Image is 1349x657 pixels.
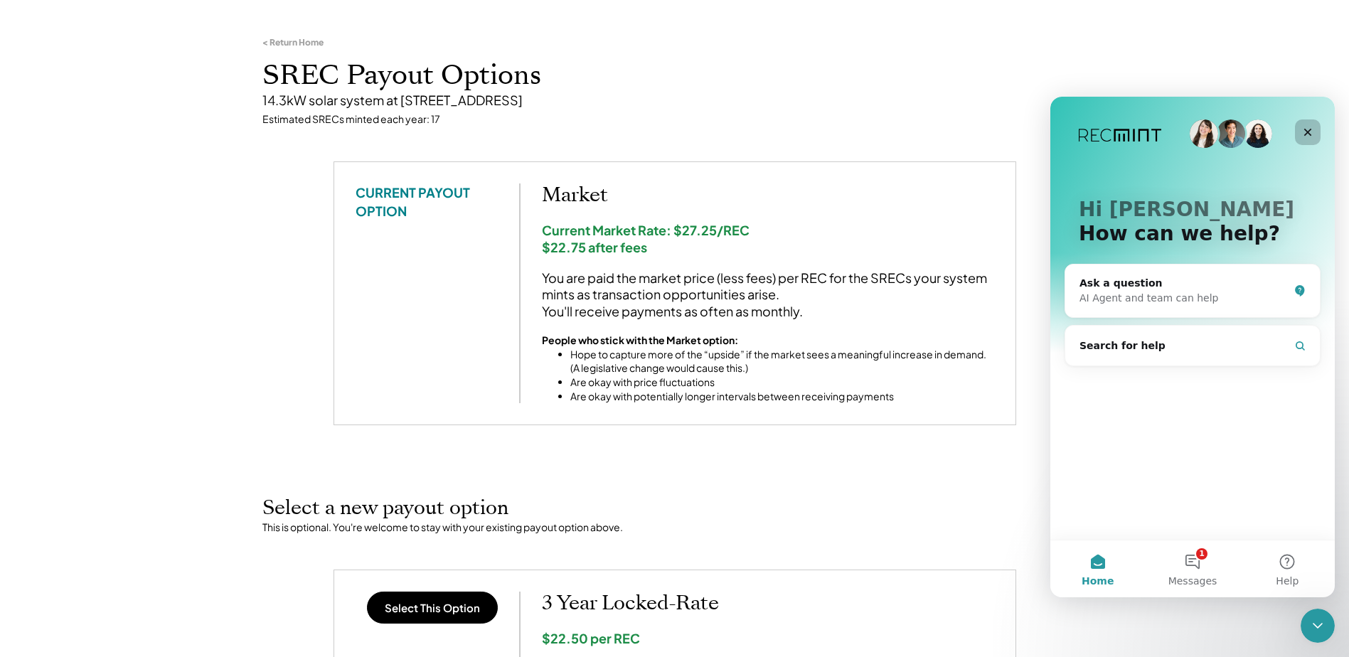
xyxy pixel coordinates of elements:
[367,592,498,624] button: Select This Option
[262,496,1087,520] h2: Select a new payout option
[262,37,324,48] div: < Return Home
[570,390,994,404] li: Are okay with potentially longer intervals between receiving payments
[542,592,994,616] h2: 3 Year Locked-Rate
[1301,609,1335,643] iframe: Intercom live chat
[262,112,1087,127] div: Estimated SRECs minted each year: 17
[542,630,994,646] div: $22.50 per REC
[570,348,994,375] li: Hope to capture more of the “upside” if the market sees a meaningful increase in demand. (A legis...
[262,520,1087,535] div: This is optional. You're welcome to stay with your existing payout option above.
[1050,97,1335,597] iframe: Intercom live chat
[262,92,1087,108] div: 14.3kW solar system at [STREET_ADDRESS]
[570,375,994,390] li: Are okay with price fluctuations
[356,183,498,219] div: CURRENT PAYOUT OPTION
[542,222,994,255] div: Current Market Rate: $27.25/REC $22.75 after fees
[542,269,994,319] div: You are paid the market price (less fees) per REC for the SRECs your system mints as transaction ...
[542,333,738,346] strong: People who stick with the Market option:
[542,183,994,208] h2: Market
[262,59,1087,92] h1: SREC Payout Options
